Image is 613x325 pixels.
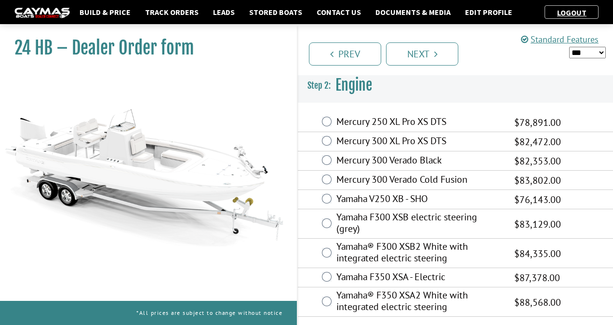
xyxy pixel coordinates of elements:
[514,246,561,261] span: $84,335.00
[514,295,561,310] span: $88,568.00
[336,289,502,315] label: Yamaha® F350 XSA2 White with integrated electric steering
[336,174,502,188] label: Mercury 300 Verado Cold Fusion
[514,271,560,285] span: $87,378.00
[306,41,613,66] ul: Pagination
[336,211,502,237] label: Yamaha F300 XSB electric steering (grey)
[514,135,561,149] span: $82,472.00
[514,192,561,207] span: $76,143.00
[336,135,502,149] label: Mercury 300 XL Pro XS DTS
[514,217,561,231] span: $83,129.00
[14,37,273,59] h1: 24 HB – Dealer Order form
[552,8,591,17] a: Logout
[309,42,381,66] a: Prev
[521,34,599,45] a: Standard Features
[336,154,502,168] label: Mercury 300 Verado Black
[312,6,366,18] a: Contact Us
[336,271,502,285] label: Yamaha F350 XSA - Electric
[208,6,240,18] a: Leads
[298,68,613,103] h3: Engine
[140,6,203,18] a: Track Orders
[14,8,70,18] img: caymas-dealer-connect-2ed40d3bc7270c1d8d7ffb4b79bf05adc795679939227970def78ec6f6c03838.gif
[514,115,561,130] span: $78,891.00
[460,6,517,18] a: Edit Profile
[336,241,502,266] label: Yamaha® F300 XSB2 White with integrated electric steering
[386,42,458,66] a: Next
[336,193,502,207] label: Yamaha V250 XB - SHO
[244,6,307,18] a: Stored Boats
[75,6,135,18] a: Build & Price
[514,173,561,188] span: $83,802.00
[336,116,502,130] label: Mercury 250 XL Pro XS DTS
[514,154,561,168] span: $82,353.00
[136,305,282,321] p: *All prices are subject to change without notice
[371,6,455,18] a: Documents & Media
